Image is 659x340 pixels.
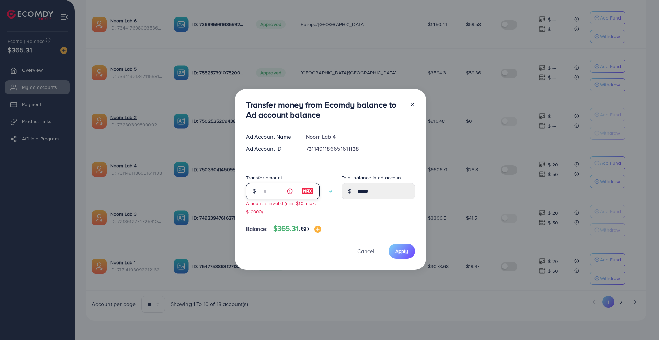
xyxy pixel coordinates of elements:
[357,247,374,255] span: Cancel
[241,133,301,141] div: Ad Account Name
[630,309,654,335] iframe: Chat
[300,133,420,141] div: Noom Lab 4
[300,145,420,153] div: 7311491186651611138
[241,145,301,153] div: Ad Account ID
[301,187,314,195] img: image
[395,248,408,255] span: Apply
[349,244,383,258] button: Cancel
[389,244,415,258] button: Apply
[246,200,316,214] small: Amount is invalid (min: $10, max: $10000)
[314,226,321,233] img: image
[246,225,268,233] span: Balance:
[298,225,309,233] span: USD
[246,174,282,181] label: Transfer amount
[273,224,322,233] h4: $365.31
[342,174,403,181] label: Total balance in ad account
[246,100,404,120] h3: Transfer money from Ecomdy balance to Ad account balance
